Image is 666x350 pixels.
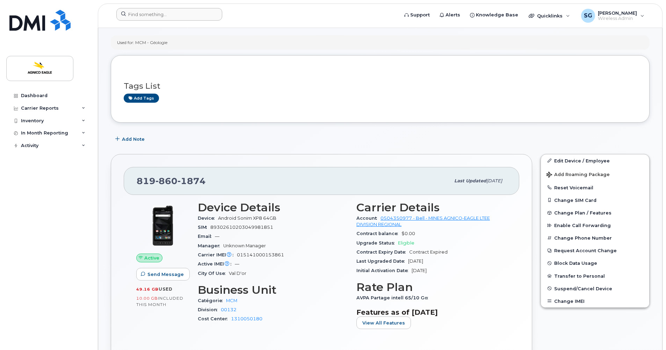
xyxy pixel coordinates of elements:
span: [DATE] [486,178,502,183]
span: Division [198,307,221,312]
span: City Of Use [198,271,229,276]
span: 860 [155,176,178,186]
a: 1310050180 [231,316,262,321]
h3: Rate Plan [356,281,507,293]
span: 89302610203049981851 [210,225,273,230]
a: Support [399,8,435,22]
a: Knowledge Base [465,8,523,22]
span: Initial Activation Date [356,268,412,273]
span: Add Note [122,136,145,143]
span: SIM [198,225,210,230]
span: Last updated [454,178,486,183]
span: Manager [198,243,223,248]
span: Alerts [446,12,460,19]
span: 10.00 GB [136,296,158,301]
button: Change Plan / Features [541,206,649,219]
a: MCM [226,298,237,303]
span: SG [584,12,592,20]
span: included this month [136,296,183,307]
button: Request Account Change [541,244,649,257]
span: Last Upgraded Date [356,258,408,264]
a: Add tags [124,94,159,102]
span: Support [410,12,430,19]
h3: Device Details [198,201,348,214]
button: Change Phone Number [541,232,649,244]
div: Used for: MCM - Géologie [117,39,167,45]
span: View All Features [362,320,405,326]
span: 49.16 GB [136,287,159,292]
span: Val D'or [229,271,246,276]
span: Contract Expiry Date [356,249,409,255]
span: — [215,234,219,239]
h3: Features as of [DATE] [356,308,507,316]
button: Reset Voicemail [541,181,649,194]
a: Edit Device / Employee [541,154,649,167]
span: [DATE] [408,258,423,264]
h3: Tags List [124,82,637,90]
span: [PERSON_NAME] [598,10,637,16]
span: Email [198,234,215,239]
span: Android Sonim XP8 64GB [218,216,276,221]
button: Add Note [111,133,151,146]
span: Knowledge Base [476,12,518,19]
button: Add Roaming Package [541,167,649,181]
a: 0504350977 - Bell - MINES AGNICO-EAGLE LTEE DIVISION REGIONAL [356,216,490,227]
span: Quicklinks [537,13,563,19]
a: Alerts [435,8,465,22]
input: Find something... [116,8,222,21]
span: used [159,286,173,292]
a: 00132 [221,307,237,312]
span: Unknown Manager [223,243,266,248]
button: View All Features [356,316,411,329]
span: 1874 [178,176,206,186]
span: Account [356,216,381,221]
span: 015141000153861 [237,252,284,257]
span: Wireless Admin [598,16,637,21]
span: Contract balance [356,231,401,236]
span: Carrier IMEI [198,252,237,257]
span: [DATE] [412,268,427,273]
span: Cost Center [198,316,231,321]
h3: Carrier Details [356,201,507,214]
span: Active IMEI [198,261,235,267]
span: Eligible [398,240,414,246]
button: Change SIM Card [541,194,649,206]
span: Send Message [147,271,184,278]
span: Contract Expired [409,249,448,255]
span: Active [144,255,159,261]
button: Enable Call Forwarding [541,219,649,232]
div: Quicklinks [524,9,575,23]
span: Device [198,216,218,221]
span: Change Plan / Features [554,210,611,216]
button: Send Message [136,268,190,280]
button: Suspend/Cancel Device [541,282,649,295]
span: AVPA Partage intell 65/10 Go [356,295,432,300]
span: Suspend/Cancel Device [554,286,612,291]
img: image20231002-3703462-pts7pf.jpeg [142,205,184,247]
span: $0.00 [401,231,415,236]
button: Transfer to Personal [541,270,649,282]
div: Sandy Gillis [576,9,649,23]
h3: Business Unit [198,284,348,296]
span: — [235,261,239,267]
span: Upgrade Status [356,240,398,246]
span: Enable Call Forwarding [554,223,611,228]
span: 819 [137,176,206,186]
span: Catégorie [198,298,226,303]
button: Change IMEI [541,295,649,307]
button: Block Data Usage [541,257,649,269]
span: Add Roaming Package [546,172,610,178]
